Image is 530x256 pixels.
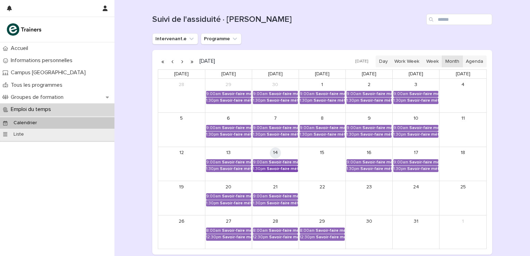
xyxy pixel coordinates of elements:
[299,181,345,215] td: October 22, 2025
[352,57,371,67] button: [DATE]
[158,147,205,181] td: October 12, 2025
[314,70,331,78] a: Wednesday
[253,98,266,103] div: 1:30pm
[252,181,299,215] td: October 21, 2025
[317,147,328,159] a: October 15, 2025
[253,126,268,130] div: 9:00am
[205,181,252,215] td: October 20, 2025
[187,56,197,67] button: Next year
[422,56,442,67] button: Week
[267,98,298,103] div: Savoir-faire métier - Préparation au CCP2
[8,131,29,137] p: Liste
[176,147,187,159] a: October 12, 2025
[442,56,463,67] button: Month
[407,70,425,78] a: Friday
[364,113,375,124] a: October 9, 2025
[206,160,221,165] div: 9:00am
[364,181,375,193] a: October 23, 2025
[270,216,281,227] a: October 28, 2025
[407,167,438,171] div: Savoir-faire métier - Préparation au CCP2
[205,79,252,112] td: September 29, 2025
[252,79,299,112] td: September 30, 2025
[454,70,472,78] a: Saturday
[8,57,78,64] p: Informations personnelles
[269,194,298,199] div: Savoir-faire métier - Préparation au CCP2
[8,120,43,126] p: Calendrier
[362,126,392,130] div: Savoir-faire métier - Préparation au CCP2
[8,82,68,88] p: Tous les programmes
[252,112,299,147] td: October 7, 2025
[222,235,251,240] div: Savoir-faire métier - Préparation au CCP2
[347,92,361,96] div: 9:00am
[347,132,359,137] div: 1:30pm
[393,215,439,249] td: October 31, 2025
[360,70,378,78] a: Thursday
[299,112,345,147] td: October 8, 2025
[426,14,492,25] input: Search
[222,160,251,165] div: Savoir-faire métier - Préparation au CCP2
[360,98,392,103] div: Savoir-faire métier - Préparation au CCP2
[206,98,219,103] div: 1:30pm
[252,215,299,249] td: October 28, 2025
[393,147,439,181] td: October 17, 2025
[393,98,406,103] div: 1:30pm
[439,79,486,112] td: October 4, 2025
[410,216,421,227] a: October 31, 2025
[206,235,221,240] div: 12:30pm
[270,181,281,193] a: October 21, 2025
[393,126,408,130] div: 9:00am
[439,147,486,181] td: October 18, 2025
[267,70,284,78] a: Tuesday
[267,167,298,171] div: Savoir-faire métier - Préparation au CCP2
[300,235,315,240] div: 12:30pm
[6,23,44,36] img: K0CqGN7SDeD6s4JG8KQk
[393,132,406,137] div: 1:30pm
[252,147,299,181] td: October 14, 2025
[393,112,439,147] td: October 10, 2025
[299,147,345,181] td: October 15, 2025
[158,112,205,147] td: October 5, 2025
[152,15,424,25] h1: Suivi de l'assiduité · [PERSON_NAME]
[407,132,438,137] div: Savoir-faire métier - Préparation au CCP2
[347,98,359,103] div: 1:30pm
[8,94,69,101] p: Groupes de formation
[176,113,187,124] a: October 5, 2025
[267,132,298,137] div: Savoir-faire métier - Préparation au CCP2
[410,147,421,159] a: October 17, 2025
[220,98,251,103] div: Savoir-faire métier - Préparation au CCP2
[346,215,393,249] td: October 30, 2025
[462,56,487,67] button: Agenda
[393,92,408,96] div: 9:00am
[314,132,345,137] div: Savoir-faire métier - Préparation au CCP2
[253,235,268,240] div: 12:30pm
[223,216,234,227] a: October 27, 2025
[220,70,237,78] a: Monday
[376,56,391,67] button: Day
[364,216,375,227] a: October 30, 2025
[393,167,406,171] div: 1:30pm
[223,79,234,90] a: September 29, 2025
[346,112,393,147] td: October 9, 2025
[8,106,57,113] p: Emploi du temps
[393,160,408,165] div: 9:00am
[317,79,328,90] a: October 1, 2025
[439,215,486,249] td: November 1, 2025
[300,98,313,103] div: 1:30pm
[205,215,252,249] td: October 27, 2025
[314,98,345,103] div: Savoir-faire métier - Préparation au CCP2
[8,69,91,76] p: Campus [GEOGRAPHIC_DATA]
[253,167,266,171] div: 1:30pm
[253,132,266,137] div: 1:30pm
[317,181,328,193] a: October 22, 2025
[439,181,486,215] td: October 25, 2025
[458,79,469,90] a: October 4, 2025
[316,235,345,240] div: Savoir-faire métier - Préparation au CCP2
[347,126,361,130] div: 9:00am
[205,147,252,181] td: October 13, 2025
[206,228,221,233] div: 8:00am
[300,126,315,130] div: 9:00am
[206,126,221,130] div: 9:00am
[458,216,469,227] a: November 1, 2025
[346,181,393,215] td: October 23, 2025
[362,160,392,165] div: Savoir-faire métier - Préparation au CCP2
